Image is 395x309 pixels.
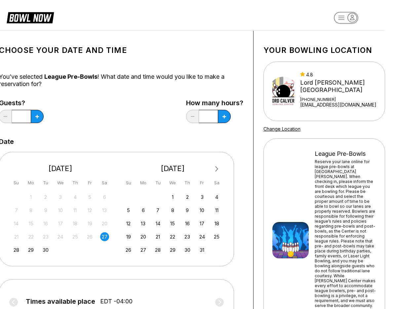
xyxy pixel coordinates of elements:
[183,193,192,201] div: Choose Thursday, October 2nd, 2025
[26,178,35,187] div: Mo
[9,164,112,173] div: [DATE]
[124,178,133,187] div: Su
[212,219,221,228] div: Choose Saturday, October 18th, 2025
[41,178,50,187] div: Tu
[56,178,65,187] div: We
[212,164,222,174] button: Next Month
[139,219,148,228] div: Choose Monday, October 13th, 2025
[183,219,192,228] div: Choose Thursday, October 16th, 2025
[56,206,65,215] div: Not available Wednesday, September 10th, 2025
[85,232,94,241] div: Not available Friday, September 26th, 2025
[124,245,133,254] div: Choose Sunday, October 26th, 2025
[183,245,192,254] div: Choose Thursday, October 30th, 2025
[100,219,109,228] div: Not available Saturday, September 20th, 2025
[124,206,133,215] div: Choose Sunday, October 5th, 2025
[300,72,377,77] div: 4.8
[85,193,94,201] div: Not available Friday, September 5th, 2025
[186,99,243,107] label: How many hours?
[124,232,133,241] div: Choose Sunday, October 19th, 2025
[168,206,177,215] div: Choose Wednesday, October 8th, 2025
[198,245,207,254] div: Choose Friday, October 31st, 2025
[71,178,80,187] div: Th
[272,73,294,110] img: Lord Calvert Bowling Center
[26,206,35,215] div: Not available Monday, September 8th, 2025
[26,245,35,254] div: Choose Monday, September 29th, 2025
[300,79,377,94] div: Lord [PERSON_NAME][GEOGRAPHIC_DATA]
[124,219,133,228] div: Choose Sunday, October 12th, 2025
[198,178,207,187] div: Fr
[139,178,148,187] div: Mo
[168,232,177,241] div: Choose Wednesday, October 22nd, 2025
[183,178,192,187] div: Th
[198,193,207,201] div: Choose Friday, October 3rd, 2025
[198,206,207,215] div: Choose Friday, October 10th, 2025
[123,192,222,254] div: month 2025-10
[183,232,192,241] div: Choose Thursday, October 23rd, 2025
[12,245,21,254] div: Choose Sunday, September 28th, 2025
[56,232,65,241] div: Not available Wednesday, September 24th, 2025
[100,193,109,201] div: Not available Saturday, September 6th, 2025
[56,193,65,201] div: Not available Wednesday, September 3rd, 2025
[300,97,377,102] div: [PHONE_NUMBER]
[198,219,207,228] div: Choose Friday, October 17th, 2025
[41,232,50,241] div: Not available Tuesday, September 23rd, 2025
[56,219,65,228] div: Not available Wednesday, September 17th, 2025
[71,232,80,241] div: Not available Thursday, September 25th, 2025
[168,219,177,228] div: Choose Wednesday, October 15th, 2025
[212,193,221,201] div: Choose Saturday, October 4th, 2025
[168,193,177,201] div: Choose Wednesday, October 1st, 2025
[85,219,94,228] div: Not available Friday, September 19th, 2025
[26,232,35,241] div: Not available Monday, September 22nd, 2025
[183,206,192,215] div: Choose Thursday, October 9th, 2025
[153,178,162,187] div: Tu
[44,73,98,80] span: League Pre-Bowls
[139,245,148,254] div: Choose Monday, October 27th, 2025
[12,206,21,215] div: Not available Sunday, September 7th, 2025
[41,193,50,201] div: Not available Tuesday, September 2nd, 2025
[26,298,95,305] span: Times available place
[139,206,148,215] div: Choose Monday, October 6th, 2025
[85,178,94,187] div: Fr
[212,206,221,215] div: Choose Saturday, October 11th, 2025
[153,232,162,241] div: Choose Tuesday, October 21st, 2025
[100,232,109,241] div: Choose Saturday, September 27th, 2025
[26,219,35,228] div: Not available Monday, September 15th, 2025
[11,192,110,254] div: month 2025-09
[85,206,94,215] div: Not available Friday, September 12th, 2025
[139,232,148,241] div: Choose Monday, October 20th, 2025
[153,206,162,215] div: Choose Tuesday, October 7th, 2025
[272,222,309,258] img: League Pre-Bowls
[12,178,21,187] div: Su
[122,164,224,173] div: [DATE]
[71,206,80,215] div: Not available Thursday, September 11th, 2025
[41,219,50,228] div: Not available Tuesday, September 16th, 2025
[100,178,109,187] div: Sa
[198,232,207,241] div: Choose Friday, October 24th, 2025
[168,178,177,187] div: We
[153,245,162,254] div: Choose Tuesday, October 28th, 2025
[100,298,133,305] span: EDT -04:00
[100,206,109,215] div: Not available Saturday, September 13th, 2025
[300,102,377,108] a: [EMAIL_ADDRESS][DOMAIN_NAME]
[153,219,162,228] div: Choose Tuesday, October 14th, 2025
[212,232,221,241] div: Choose Saturday, October 25th, 2025
[41,245,50,254] div: Choose Tuesday, September 30th, 2025
[212,178,221,187] div: Sa
[263,126,300,132] a: Change Location
[12,219,21,228] div: Not available Sunday, September 14th, 2025
[263,46,385,55] h1: Your bowling location
[12,232,21,241] div: Not available Sunday, September 21st, 2025
[168,245,177,254] div: Choose Wednesday, October 29th, 2025
[71,193,80,201] div: Not available Thursday, September 4th, 2025
[26,193,35,201] div: Not available Monday, September 1st, 2025
[71,219,80,228] div: Not available Thursday, September 18th, 2025
[315,159,376,308] div: Reserve your lane online for league pre-bowls at [GEOGRAPHIC_DATA][PERSON_NAME]. When checking in...
[41,206,50,215] div: Not available Tuesday, September 9th, 2025
[315,150,376,157] div: League Pre-Bowls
